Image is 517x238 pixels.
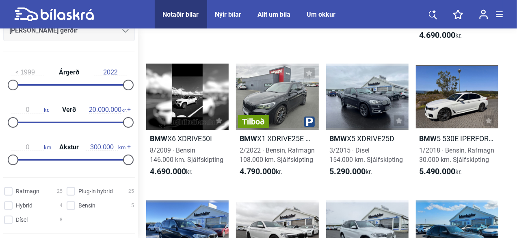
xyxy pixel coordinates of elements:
[420,30,456,40] b: 4.690.000
[416,64,498,184] a: BMW5 530E IPERFORMANCE1/2018 · Bensín, Rafmagn30.000 km. Sjálfskipting5.490.000kr.
[11,144,52,151] span: km.
[416,134,498,144] h2: 5 530E IPERFORMANCE
[150,147,223,164] span: 8/2009 · Bensín 146.000 km. Sjálfskipting
[304,117,315,127] img: parking.png
[78,187,113,196] span: Plug-in hybrid
[420,135,437,143] b: BMW
[330,21,366,31] b: 4.590.000
[11,106,49,114] span: kr.
[146,64,229,184] a: BMWX6 XDRIVE50I8/2009 · Bensín146.000 km. Sjálfskipting4.690.000kr.
[236,134,318,144] h2: X1 XDRIVE25E M-SPORTPAKKI
[57,187,63,196] span: 25
[307,11,336,18] a: Um okkur
[128,187,134,196] span: 25
[163,11,199,18] a: Notaðir bílar
[240,21,276,31] b: 4.490.000
[150,167,186,177] b: 4.690.000
[9,25,78,36] span: [PERSON_NAME] gerðir
[131,201,134,210] span: 5
[60,107,78,113] span: Verð
[16,201,32,210] span: Hybrid
[150,21,186,31] b: 4.190.000
[330,167,366,177] b: 5.290.000
[330,167,372,177] span: kr.
[215,11,242,18] a: Nýir bílar
[78,201,95,210] span: Bensín
[420,147,495,164] span: 1/2018 · Bensín, Rafmagn 30.000 km. Sjálfskipting
[479,9,488,20] img: user-login.svg
[420,167,462,177] span: kr.
[240,147,315,164] span: 2/2022 · Bensín, Rafmagn 108.000 km. Sjálfskipting
[86,144,127,151] span: km.
[89,106,127,114] span: kr.
[242,118,265,126] span: Tilboð
[420,31,462,40] span: kr.
[60,201,63,210] span: 4
[150,135,167,143] b: BMW
[240,167,276,177] b: 4.790.000
[326,64,409,184] a: BMWX5 XDRIVE25D3/2015 · Dísel154.000 km. Sjálfskipting5.290.000kr.
[330,147,403,164] span: 3/2015 · Dísel 154.000 km. Sjálfskipting
[236,64,318,184] a: TilboðBMWX1 XDRIVE25E M-SPORTPAKKI2/2022 · Bensín, Rafmagn108.000 km. Sjálfskipting4.790.000kr.
[150,167,193,177] span: kr.
[240,135,257,143] b: BMW
[57,144,81,151] span: Akstur
[16,187,39,196] span: Rafmagn
[57,69,81,76] span: Árgerð
[326,134,409,144] h2: X5 XDRIVE25D
[240,167,282,177] span: kr.
[420,167,456,177] b: 5.490.000
[146,134,229,144] h2: X6 XDRIVE50I
[330,135,347,143] b: BMW
[258,11,291,18] a: Allt um bíla
[16,216,28,224] span: Dísel
[60,216,63,224] span: 8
